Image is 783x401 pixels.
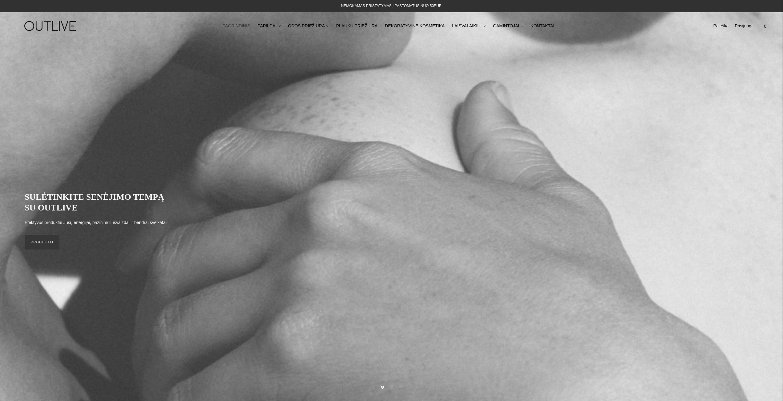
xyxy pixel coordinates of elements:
a: PRODUKTAI [25,235,59,250]
div: NEMOKAMAS PRISTATYMAS Į PAŠTOMATUS NUO 50EUR [341,2,442,10]
a: Prisijungti [735,19,753,33]
a: ODOS PRIEŽIŪRA [288,19,329,33]
span: 0 [761,22,769,30]
a: LAISVALAIKIUI [452,19,485,33]
a: DEKORATYVINĖ KOSMETIKA [385,19,445,33]
a: GAMINTOJAI [493,19,523,33]
a: PLAUKŲ PRIEŽIŪRA [336,19,378,33]
img: OUTLIVE [12,15,89,37]
a: PAPILDAI [258,19,281,33]
a: KONTAKTAI [531,19,554,33]
button: Move carousel to slide 1 [381,386,384,389]
a: PAGRINDINIS [222,19,250,33]
button: Move carousel to slide 3 [399,385,402,388]
p: Efektyvūs produktai Jūsų energijai, pažinimui, išvaizdai ir bendrai sveikatai [25,219,166,226]
h2: SULĖTINKITE SENĖJIMO TEMPĄ SU OUTLIVE [25,191,172,213]
a: Paieška [713,19,729,33]
button: Move carousel to slide 2 [390,385,393,388]
a: 0 [760,19,771,33]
